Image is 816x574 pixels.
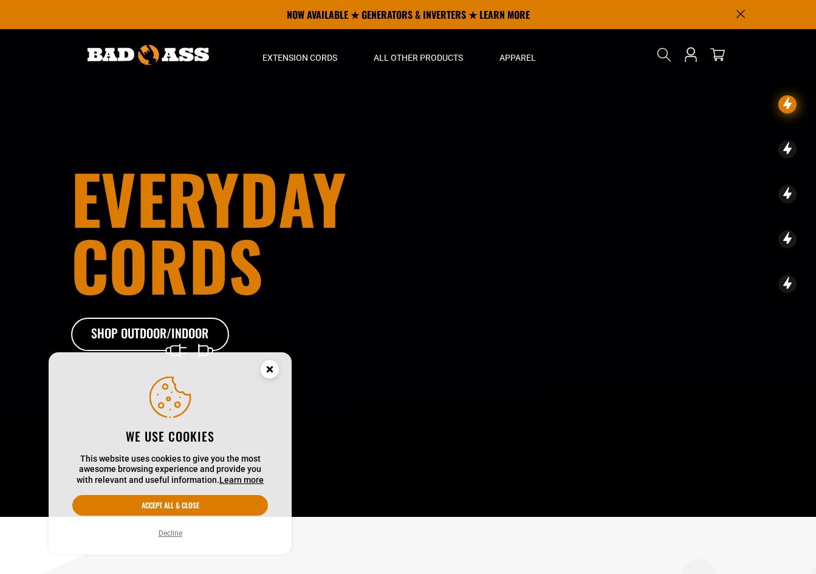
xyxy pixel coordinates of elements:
summary: Search [654,45,674,64]
img: Bad Ass Extension Cords [87,45,209,65]
button: Accept all & close [72,495,268,516]
summary: All Other Products [355,29,481,80]
span: Extension Cords [262,52,337,63]
p: This website uses cookies to give you the most awesome browsing experience and provide you with r... [72,454,268,486]
span: All Other Products [374,52,463,63]
h2: We use cookies [72,428,268,444]
h1: Everyday cords [71,165,476,298]
a: Shop Outdoor/Indoor [71,318,229,352]
span: Apparel [499,52,536,63]
button: Decline [155,527,186,539]
aside: Cookie Consent [49,352,292,555]
summary: Apparel [481,29,554,80]
a: Learn more [219,475,264,485]
summary: Extension Cords [244,29,355,80]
